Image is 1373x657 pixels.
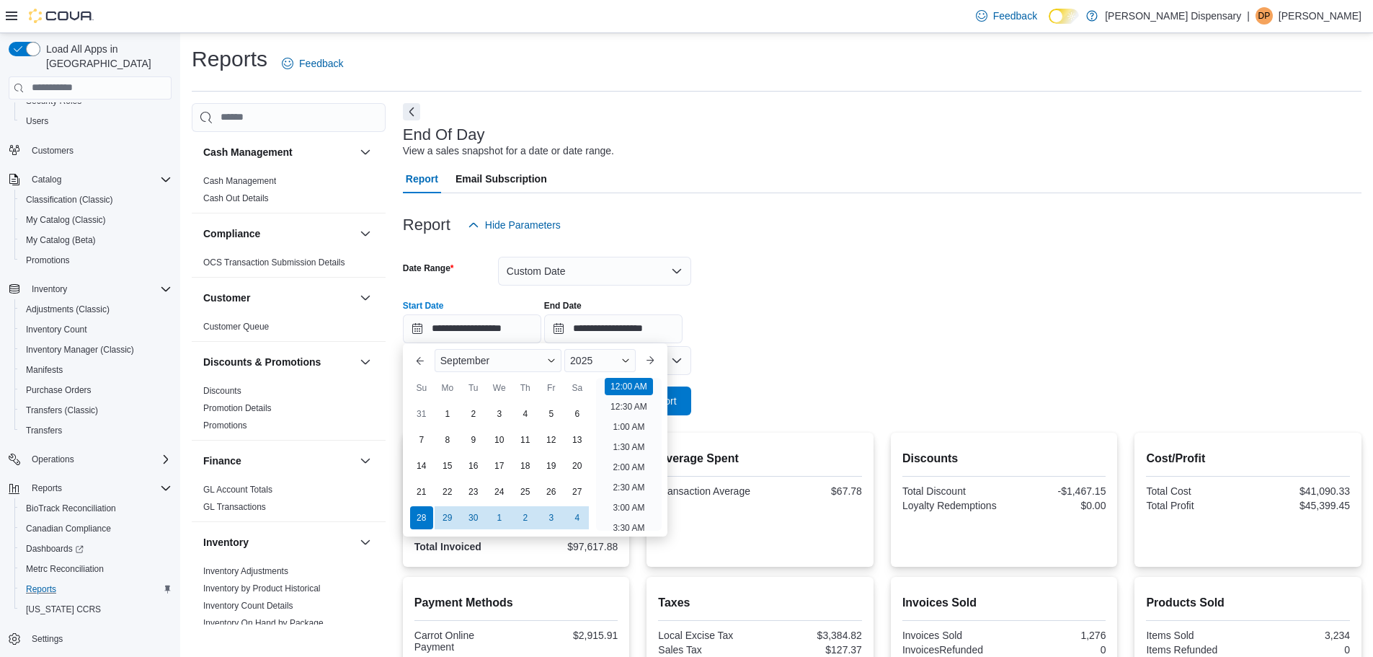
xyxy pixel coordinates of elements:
span: Inventory Adjustments [203,565,288,577]
span: Adjustments (Classic) [26,304,110,315]
span: Inventory Count [20,321,172,338]
span: Email Subscription [456,164,547,193]
span: Customers [26,141,172,159]
button: My Catalog (Beta) [14,230,177,250]
button: Next month [639,349,662,372]
h3: Inventory [203,535,249,550]
span: My Catalog (Beta) [26,234,96,246]
button: BioTrack Reconciliation [14,498,177,519]
div: Dipalibahen Patel [1256,7,1273,25]
a: Discounts [203,386,241,396]
button: Promotions [14,250,177,270]
span: Transfers [20,422,172,439]
a: Customer Queue [203,322,269,332]
button: Classification (Classic) [14,190,177,210]
div: Mo [436,376,459,400]
div: day-30 [462,506,485,529]
span: Adjustments (Classic) [20,301,172,318]
div: 0 [1007,644,1106,656]
span: Feedback [993,9,1037,23]
span: Metrc Reconciliation [20,560,172,578]
button: Canadian Compliance [14,519,177,539]
a: BioTrack Reconciliation [20,500,122,517]
a: Inventory On Hand by Package [203,618,324,628]
div: day-9 [462,428,485,451]
h2: Average Spent [658,450,862,467]
h3: Customer [203,291,250,305]
a: Cash Management [203,176,276,186]
a: Inventory Adjustments [203,566,288,576]
div: View a sales snapshot for a date or date range. [403,144,614,159]
div: day-8 [436,428,459,451]
div: Cash Management [192,172,386,213]
span: 2025 [570,355,592,366]
span: Users [26,115,48,127]
a: My Catalog (Classic) [20,211,112,229]
div: September, 2025 [409,401,590,531]
div: day-13 [566,428,589,451]
button: Catalog [3,169,177,190]
span: Load All Apps in [GEOGRAPHIC_DATA] [40,42,172,71]
div: Discounts & Promotions [192,382,386,440]
button: Compliance [357,225,374,242]
button: Inventory [357,534,374,551]
input: Press the down key to open a popover containing a calendar. [544,314,683,343]
div: day-1 [488,506,511,529]
div: day-25 [514,480,537,503]
div: Total Cost [1146,485,1245,497]
span: BioTrack Reconciliation [20,500,172,517]
span: OCS Transaction Submission Details [203,257,345,268]
button: Next [403,103,420,120]
div: Transaction Average [658,485,757,497]
a: Feedback [276,49,349,78]
a: GL Account Totals [203,485,272,495]
div: Carrot Online Payment [414,630,513,653]
button: Compliance [203,226,354,241]
h2: Taxes [658,594,862,612]
span: Manifests [26,364,63,376]
div: day-4 [514,402,537,425]
span: Reports [26,583,56,595]
div: day-29 [436,506,459,529]
div: Tu [462,376,485,400]
h2: Payment Methods [414,594,618,612]
div: day-28 [410,506,433,529]
span: Inventory Count [26,324,87,335]
h3: Compliance [203,226,260,241]
a: Dashboards [20,540,89,557]
button: [US_STATE] CCRS [14,599,177,619]
div: day-24 [488,480,511,503]
button: Manifests [14,360,177,380]
span: Inventory by Product Historical [203,583,321,594]
div: Su [410,376,433,400]
div: $0.00 [1007,500,1106,511]
button: Customers [3,140,177,161]
button: Purchase Orders [14,380,177,400]
div: $2,915.91 [519,630,618,641]
li: 3:30 AM [607,519,650,537]
span: DP [1258,7,1271,25]
div: $67.78 [763,485,862,497]
span: Purchase Orders [26,384,92,396]
span: Feedback [299,56,343,71]
span: Transfers [26,425,62,436]
li: 12:00 AM [605,378,653,395]
div: $41,090.33 [1251,485,1350,497]
ul: Time [596,378,662,531]
div: day-17 [488,454,511,477]
div: day-12 [540,428,563,451]
span: Catalog [32,174,61,185]
button: Customer [357,289,374,307]
button: Reports [3,478,177,498]
span: My Catalog (Classic) [20,211,172,229]
button: Finance [357,452,374,469]
a: Inventory Manager (Classic) [20,341,140,358]
span: GL Transactions [203,501,266,513]
div: 1,276 [1007,630,1106,641]
a: Users [20,113,54,130]
span: Settings [32,633,63,645]
h3: Finance [203,454,241,468]
button: Settings [3,628,177,649]
div: Invoices Sold [902,630,1001,641]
